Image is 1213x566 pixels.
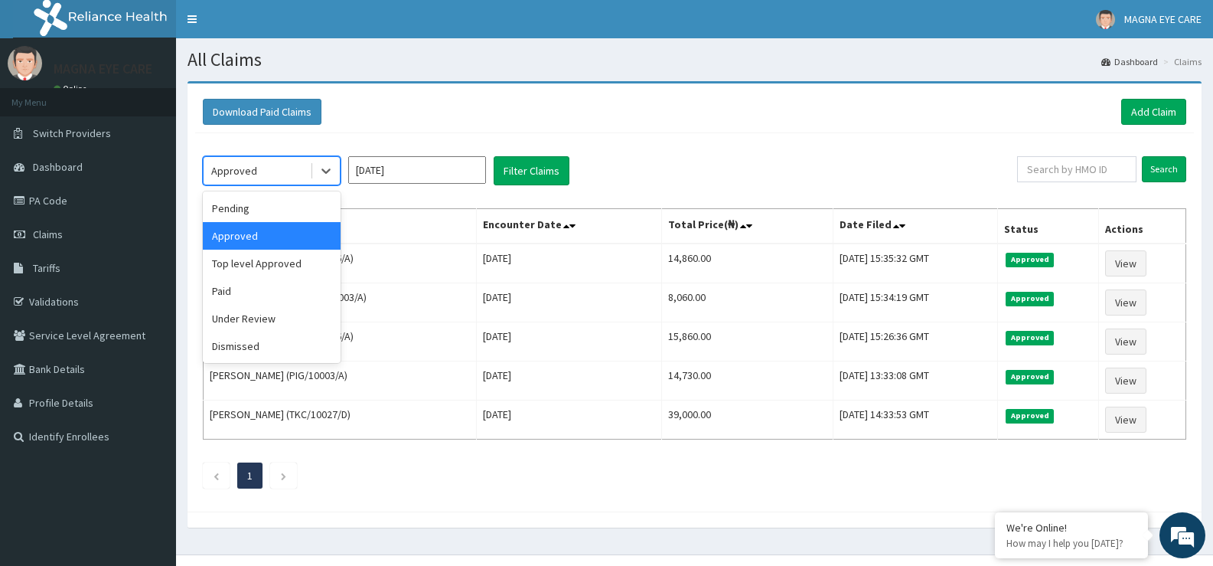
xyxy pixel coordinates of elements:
td: 14,860.00 [661,244,833,283]
a: Previous page [213,469,220,483]
td: 15,860.00 [661,322,833,362]
td: [DATE] [477,283,661,322]
p: MAGNA EYE CARE [54,62,152,76]
div: Chat with us now [80,86,257,106]
td: [PERSON_NAME] (TKC/10027/D) [204,401,477,440]
li: Claims [1159,55,1202,68]
span: Dashboard [33,160,83,174]
span: Tariffs [33,261,60,275]
input: Search by HMO ID [1017,156,1136,182]
button: Filter Claims [494,156,569,185]
input: Select Month and Year [348,156,486,184]
a: View [1105,329,1146,355]
div: We're Online! [1006,521,1136,535]
h1: All Claims [187,50,1202,70]
span: Approved [1006,409,1054,423]
a: View [1105,407,1146,433]
td: [DATE] 14:33:53 GMT [833,401,998,440]
img: User Image [8,46,42,80]
td: 39,000.00 [661,401,833,440]
a: Add Claim [1121,99,1186,125]
span: MAGNA EYE CARE [1124,12,1202,26]
td: [DATE] [477,244,661,283]
div: Minimize live chat window [251,8,288,44]
td: [DATE] [477,322,661,362]
button: Download Paid Claims [203,99,321,125]
a: Online [54,83,90,94]
td: [DATE] 15:34:19 GMT [833,283,998,322]
th: Actions [1098,209,1185,244]
th: Date Filed [833,209,998,244]
a: View [1105,290,1146,316]
a: Dashboard [1101,55,1158,68]
th: Status [998,209,1098,244]
div: Paid [203,277,341,305]
span: Approved [1006,253,1054,267]
a: Next page [280,469,287,483]
td: [DATE] 15:35:32 GMT [833,244,998,283]
input: Search [1142,156,1186,182]
div: Top level Approved [203,250,341,277]
div: Dismissed [203,332,341,360]
span: Switch Providers [33,126,111,140]
th: Encounter Date [477,209,661,244]
td: [PERSON_NAME] (PIG/10003/A) [204,362,477,401]
div: Approved [211,163,257,178]
td: 14,730.00 [661,362,833,401]
p: How may I help you today? [1006,537,1136,550]
span: We're online! [89,179,211,334]
span: Claims [33,227,63,241]
div: Approved [203,222,341,250]
a: Page 1 is your current page [247,469,253,483]
td: [DATE] 15:26:36 GMT [833,322,998,362]
span: Approved [1006,370,1054,384]
img: d_794563401_company_1708531726252_794563401 [28,77,62,115]
th: Total Price(₦) [661,209,833,244]
textarea: Type your message and hit 'Enter' [8,391,292,445]
a: View [1105,368,1146,394]
td: [DATE] [477,401,661,440]
img: User Image [1096,10,1115,29]
span: Approved [1006,292,1054,306]
td: [DATE] 13:33:08 GMT [833,362,998,401]
div: Pending [203,195,341,222]
td: 8,060.00 [661,283,833,322]
div: Under Review [203,305,341,332]
td: [DATE] [477,362,661,401]
span: Approved [1006,331,1054,345]
a: View [1105,250,1146,276]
